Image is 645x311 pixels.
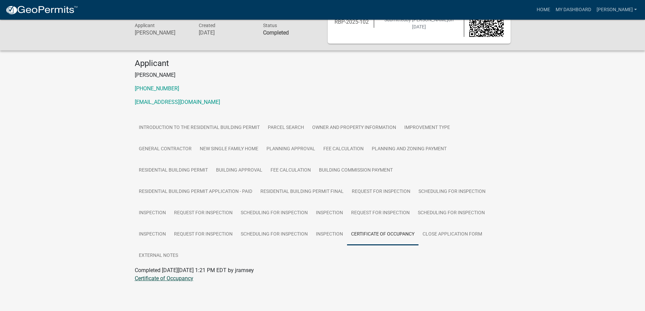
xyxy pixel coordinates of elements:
span: Submitted on [DATE] [384,17,454,29]
span: Status [263,23,277,28]
p: [PERSON_NAME] [135,71,511,79]
h4: Applicant [135,59,511,68]
a: New Single Family Home [196,138,262,160]
a: Owner and Property Information [308,117,400,139]
a: [PHONE_NUMBER] [135,85,179,92]
h6: [PERSON_NAME] [135,29,189,36]
a: Fee Calculation [266,160,315,181]
span: Applicant [135,23,155,28]
img: QR code [469,2,504,37]
a: Planning Approval [262,138,319,160]
a: Request for Inspection [347,202,414,224]
a: Inspection [135,224,170,245]
a: [PERSON_NAME] [594,3,640,16]
a: My Dashboard [553,3,594,16]
a: Request for Inspection [170,202,237,224]
a: Certificate of Occupancy [135,275,193,282]
strong: Completed [263,29,289,36]
a: Introduction to the Residential Building Permit [135,117,264,139]
h6: RBP-2025-102 [335,19,369,25]
a: Inspection [312,224,347,245]
h6: [DATE] [199,29,253,36]
a: Inspection [135,202,170,224]
a: Residential Building Permit Final [256,181,348,203]
a: General Contractor [135,138,196,160]
a: Improvement Type [400,117,454,139]
a: Residential Building Permit Application - Paid [135,181,256,203]
a: Residential Building Permit [135,160,212,181]
span: by [PERSON_NAME] [406,17,448,22]
a: Request for Inspection [170,224,237,245]
a: Scheduling for Inspection [414,181,490,203]
a: Scheduling for Inspection [414,202,489,224]
a: Building Commission Payment [315,160,397,181]
a: Inspection [312,202,347,224]
a: Certificate of Occupancy [347,224,418,245]
a: Close Application Form [418,224,486,245]
a: Home [534,3,553,16]
a: Fee Calculation [319,138,368,160]
a: Building Approval [212,160,266,181]
span: Completed [DATE][DATE] 1:21 PM EDT by jramsey [135,267,254,273]
a: Parcel search [264,117,308,139]
a: Request for Inspection [348,181,414,203]
a: Scheduling for Inspection [237,224,312,245]
span: Created [199,23,215,28]
a: External Notes [135,245,182,267]
a: [EMAIL_ADDRESS][DOMAIN_NAME] [135,99,220,105]
a: Planning and Zoning Payment [368,138,451,160]
a: Scheduling for Inspection [237,202,312,224]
